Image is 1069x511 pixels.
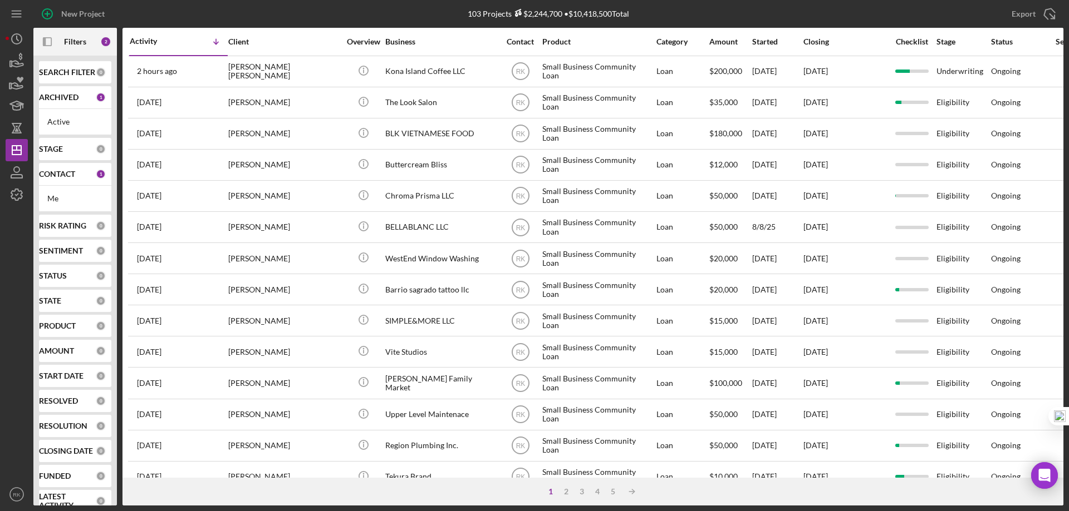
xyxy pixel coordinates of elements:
div: [PERSON_NAME] [228,368,340,398]
div: 0 [96,371,106,381]
div: 0 [96,496,106,506]
div: Eligibility [936,181,990,211]
div: [DATE] [752,88,802,117]
time: 2025-07-29 18:28 [137,285,161,294]
div: BELLABLANC LLC [385,212,497,242]
time: 2025-07-07 16:25 [137,472,161,481]
div: Small Business Community Loan [542,462,654,492]
div: Small Business Community Loan [542,212,654,242]
time: [DATE] [803,254,828,263]
span: $12,000 [709,160,738,169]
div: Eligibility [936,88,990,117]
text: RK [516,473,525,481]
div: 2 [558,487,574,496]
b: START DATE [39,371,84,380]
div: Eligibility [936,368,990,398]
div: 3 [574,487,590,496]
div: Activity [130,37,179,46]
div: Eligibility [936,431,990,460]
div: Export [1012,3,1036,25]
b: SENTIMENT [39,246,83,255]
b: CLOSING DATE [39,446,93,455]
span: $35,000 [709,97,738,107]
time: [DATE] [803,378,828,388]
b: RISK RATING [39,221,86,230]
div: [DATE] [752,57,802,86]
time: [DATE] [803,160,828,169]
time: 2025-07-10 02:07 [137,379,161,388]
div: Loan [656,400,708,429]
time: 2025-07-08 21:50 [137,441,161,450]
text: RK [516,192,525,200]
div: [DATE] [752,337,802,366]
button: New Project [33,3,116,25]
div: Small Business Community Loan [542,57,654,86]
div: BLK VIETNAMESE FOOD [385,119,497,148]
div: Loan [656,244,708,273]
time: 2025-08-28 19:20 [137,98,161,107]
div: 1 [96,169,106,179]
div: Eligibility [936,244,990,273]
div: 0 [96,421,106,431]
div: Ongoing [991,129,1021,138]
div: Eligibility [936,400,990,429]
b: SEARCH FILTER [39,68,95,77]
div: Eligibility [936,275,990,304]
div: Loan [656,275,708,304]
div: Ongoing [991,441,1021,450]
div: Eligibility [936,150,990,180]
div: Loan [656,150,708,180]
div: 4 [590,487,605,496]
div: 8/8/25 [752,212,802,242]
div: 0 [96,246,106,256]
b: FUNDED [39,472,71,480]
div: New Project [61,3,105,25]
img: one_i.png [1054,410,1066,422]
div: SIMPLE&MORE LLC [385,306,497,335]
div: [DATE] [752,119,802,148]
div: 103 Projects • $10,418,500 Total [468,9,629,18]
div: 0 [96,321,106,331]
div: [DATE] [752,181,802,211]
div: Client [228,37,340,46]
span: $20,000 [709,254,738,263]
div: Eligibility [936,212,990,242]
span: $200,000 [709,66,742,76]
time: [DATE] [803,66,828,76]
div: Me [47,194,103,203]
div: [PERSON_NAME] [228,306,340,335]
text: RK [516,224,525,231]
b: CONTACT [39,170,75,178]
div: Loan [656,368,708,398]
div: [DATE] [752,368,802,398]
text: RK [516,130,525,138]
div: Loan [656,306,708,335]
div: Ongoing [991,254,1021,263]
time: 2025-08-12 20:46 [137,191,161,200]
div: Active [47,117,103,126]
div: [PERSON_NAME] Family Market [385,368,497,398]
div: Loan [656,462,708,492]
div: Small Business Community Loan [542,306,654,335]
time: [DATE] [803,97,828,107]
text: RK [516,411,525,419]
time: [DATE] [803,191,828,200]
time: [DATE] [803,409,828,419]
div: Ongoing [991,379,1021,388]
text: RK [516,68,525,76]
time: 2025-10-10 18:47 [137,67,177,76]
span: $180,000 [709,128,742,138]
time: 2025-08-07 17:12 [137,254,161,263]
time: 2025-07-08 22:33 [137,410,161,419]
div: Eligibility [936,119,990,148]
div: Ongoing [991,348,1021,356]
time: 2025-07-23 19:28 [137,316,161,325]
div: Kona Island Coffee LLC [385,57,497,86]
div: Small Business Community Loan [542,275,654,304]
div: [DATE] [752,244,802,273]
div: 1 [96,92,106,102]
div: [DATE] [752,306,802,335]
div: Upper Level Maintenace [385,400,497,429]
div: Ongoing [991,472,1021,481]
div: Underwriting [936,57,990,86]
